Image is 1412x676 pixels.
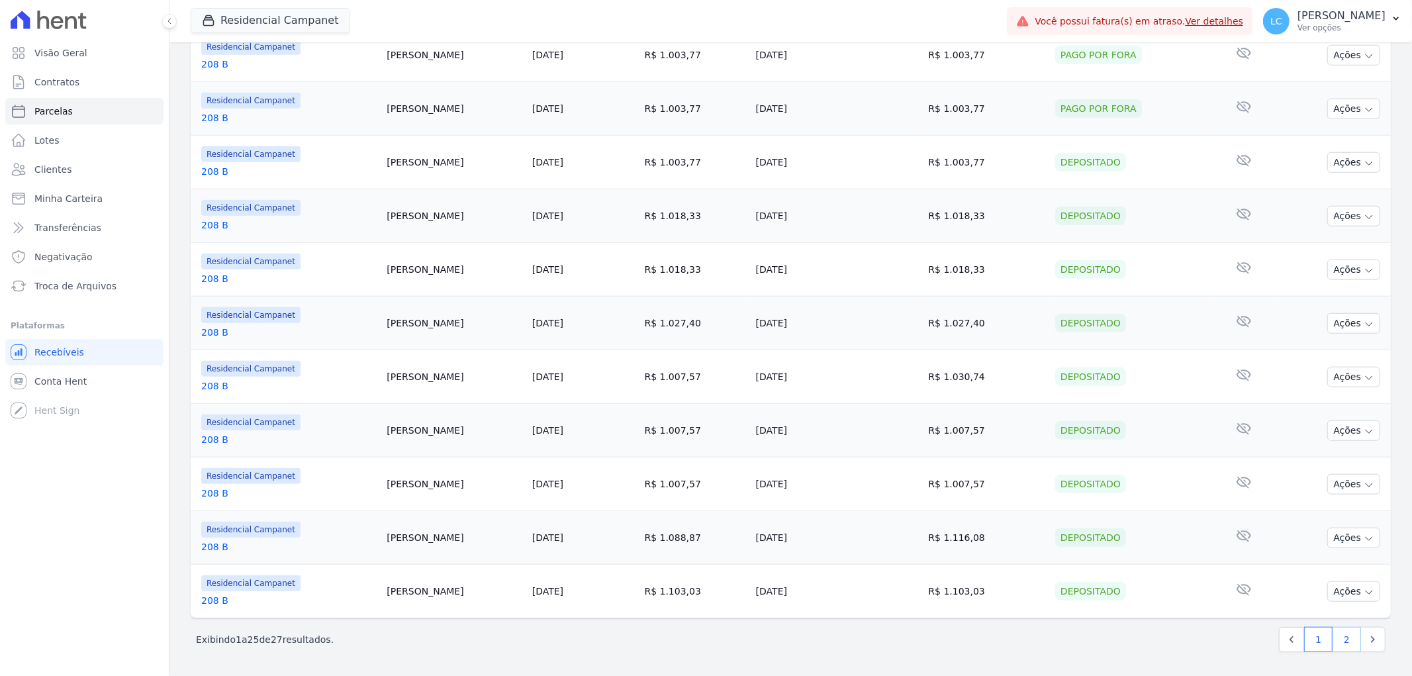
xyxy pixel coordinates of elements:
div: Pago por fora [1055,99,1142,118]
span: Residencial Campanet [201,361,301,377]
td: R$ 1.007,57 [923,404,1050,458]
button: Ações [1327,45,1380,66]
span: Residencial Campanet [201,468,301,484]
td: R$ 1.088,87 [639,511,751,565]
div: Depositado [1055,528,1126,547]
a: Parcelas [5,98,164,124]
div: Pago por fora [1055,46,1142,64]
span: Residencial Campanet [201,522,301,538]
td: [PERSON_NAME] [381,189,526,243]
td: R$ 1.018,33 [639,189,751,243]
span: 25 [248,634,259,645]
span: LC [1270,17,1282,26]
td: R$ 1.018,33 [923,189,1050,243]
td: [DATE] [751,565,923,618]
td: R$ 1.003,77 [639,82,751,136]
button: Ações [1327,581,1380,602]
a: Troca de Arquivos [5,273,164,299]
span: Negativação [34,250,93,264]
span: Residencial Campanet [201,307,301,323]
td: [PERSON_NAME] [381,458,526,511]
p: Ver opções [1297,23,1386,33]
a: [DATE] [532,318,563,328]
a: 208 B [201,218,376,232]
span: Troca de Arquivos [34,279,117,293]
td: [PERSON_NAME] [381,28,526,82]
td: [PERSON_NAME] [381,511,526,565]
td: R$ 1.003,77 [923,82,1050,136]
a: Minha Carteira [5,185,164,212]
td: R$ 1.018,33 [639,243,751,297]
span: Contratos [34,75,79,89]
a: Contratos [5,69,164,95]
a: Visão Geral [5,40,164,66]
span: Residencial Campanet [201,575,301,591]
div: Depositado [1055,475,1126,493]
button: Ações [1327,474,1380,495]
td: [DATE] [751,136,923,189]
a: [DATE] [532,157,563,168]
span: Clientes [34,163,71,176]
a: [DATE] [532,264,563,275]
td: R$ 1.007,57 [639,458,751,511]
div: Depositado [1055,582,1126,601]
span: Transferências [34,221,101,234]
td: [PERSON_NAME] [381,243,526,297]
span: Residencial Campanet [201,200,301,216]
span: Recebíveis [34,346,84,359]
a: [DATE] [532,103,563,114]
a: Previous [1279,627,1304,652]
a: 208 B [201,165,376,178]
span: Lotes [34,134,60,147]
td: [DATE] [751,404,923,458]
a: Clientes [5,156,164,183]
td: R$ 1.003,77 [639,28,751,82]
a: 208 B [201,58,376,71]
td: R$ 1.003,77 [639,136,751,189]
td: [DATE] [751,82,923,136]
div: Depositado [1055,421,1126,440]
span: 1 [236,634,242,645]
p: Exibindo a de resultados. [196,633,334,646]
a: Lotes [5,127,164,154]
button: LC [PERSON_NAME] Ver opções [1252,3,1412,40]
a: Transferências [5,215,164,241]
a: 208 B [201,272,376,285]
div: Depositado [1055,260,1126,279]
a: Next [1360,627,1386,652]
div: Depositado [1055,314,1126,332]
div: Depositado [1055,367,1126,386]
a: 208 B [201,594,376,607]
td: [DATE] [751,458,923,511]
a: 1 [1304,627,1333,652]
a: Negativação [5,244,164,270]
a: [DATE] [532,211,563,221]
td: [PERSON_NAME] [381,82,526,136]
td: R$ 1.030,74 [923,350,1050,404]
td: [DATE] [751,243,923,297]
button: Ações [1327,420,1380,441]
td: [DATE] [751,511,923,565]
td: [DATE] [751,28,923,82]
a: 208 B [201,326,376,339]
td: [DATE] [751,297,923,350]
a: [DATE] [532,532,563,543]
span: Residencial Campanet [201,414,301,430]
button: Ações [1327,152,1380,173]
div: Depositado [1055,207,1126,225]
span: Visão Geral [34,46,87,60]
td: R$ 1.007,57 [639,404,751,458]
td: [PERSON_NAME] [381,350,526,404]
a: [DATE] [532,425,563,436]
td: R$ 1.103,03 [923,565,1050,618]
div: Plataformas [11,318,158,334]
td: R$ 1.003,77 [923,28,1050,82]
a: 208 B [201,111,376,124]
button: Ações [1327,528,1380,548]
a: [DATE] [532,50,563,60]
td: R$ 1.116,08 [923,511,1050,565]
td: [PERSON_NAME] [381,404,526,458]
a: 208 B [201,487,376,500]
td: R$ 1.003,77 [923,136,1050,189]
span: 27 [271,634,283,645]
